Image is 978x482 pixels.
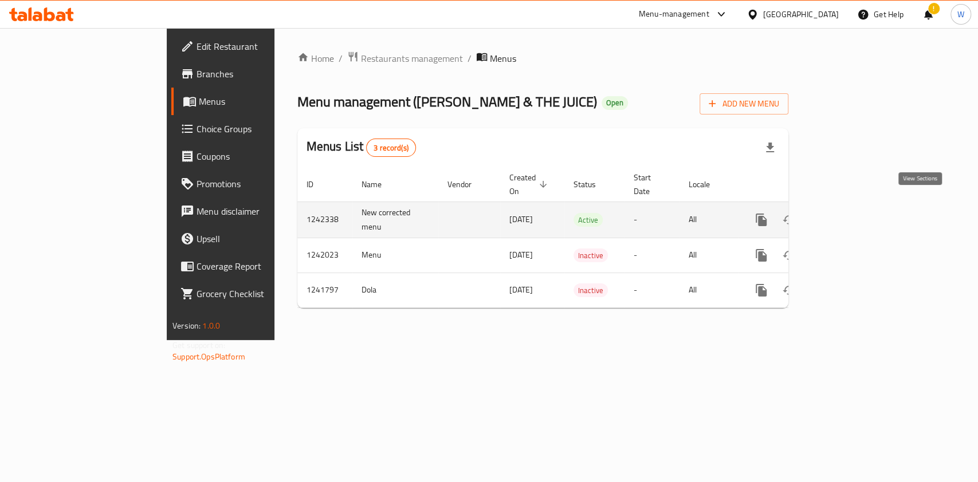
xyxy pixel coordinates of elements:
div: Active [574,213,603,227]
nav: breadcrumb [297,51,788,66]
div: Total records count [366,139,416,157]
td: Dola [352,272,438,307]
a: Coupons [171,143,330,170]
a: Upsell [171,225,330,252]
td: - [624,272,680,307]
td: - [624,202,680,238]
span: 3 record(s) [367,143,415,153]
button: Change Status [775,206,803,234]
span: Created On [509,171,551,198]
a: Support.OpsPlatform [172,349,245,364]
span: Active [574,214,603,227]
a: Coverage Report [171,252,330,280]
span: Get support on: [172,338,225,353]
div: [GEOGRAPHIC_DATA] [763,8,839,21]
span: W [957,8,964,21]
span: Coverage Report [197,259,321,273]
span: Start Date [634,171,666,198]
span: [DATE] [509,212,533,227]
span: Vendor [447,177,486,191]
div: Menu-management [639,7,709,21]
span: Inactive [574,284,608,297]
th: Actions [739,167,867,202]
a: Edit Restaurant [171,33,330,60]
li: / [468,52,472,65]
span: 1.0.0 [202,318,220,333]
button: more [748,242,775,269]
a: Grocery Checklist [171,280,330,307]
a: Promotions [171,170,330,197]
span: Promotions [197,177,321,191]
div: Export file [756,134,784,161]
span: Status [574,177,611,191]
span: Restaurants management [361,52,463,65]
td: All [680,272,739,307]
div: Open [602,96,628,110]
button: Change Status [775,276,803,304]
button: Add New Menu [700,93,788,114]
span: [DATE] [509,247,533,262]
a: Branches [171,60,330,88]
div: Inactive [574,283,608,297]
span: Inactive [574,249,608,262]
span: [DATE] [509,282,533,297]
span: Grocery Checklist [197,287,321,301]
span: Choice Groups [197,122,321,136]
td: All [680,202,739,238]
h2: Menus List [307,138,416,157]
button: more [748,206,775,234]
td: Menu [352,238,438,272]
span: Menu disclaimer [197,204,321,218]
button: more [748,276,775,304]
span: Branches [197,67,321,81]
a: Restaurants management [347,51,463,66]
a: Menus [171,88,330,115]
a: Choice Groups [171,115,330,143]
span: Upsell [197,232,321,246]
li: / [339,52,343,65]
td: New corrected menu [352,202,438,238]
span: Menus [490,52,516,65]
table: enhanced table [297,167,867,308]
span: Menus [199,94,321,108]
button: Change Status [775,242,803,269]
span: Name [362,177,396,191]
td: - [624,238,680,272]
span: Open [602,98,628,108]
span: Edit Restaurant [197,39,321,53]
a: Menu disclaimer [171,197,330,225]
span: Version: [172,318,201,333]
td: All [680,238,739,272]
span: ID [307,177,328,191]
span: Menu management ( [PERSON_NAME] & THE JUICE ) [297,89,597,114]
span: Locale [689,177,725,191]
span: Coupons [197,149,321,163]
span: Add New Menu [709,97,779,111]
